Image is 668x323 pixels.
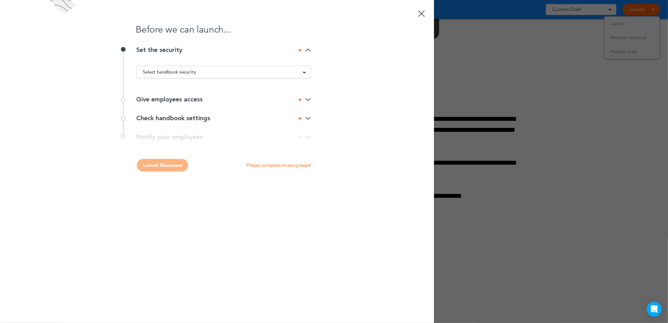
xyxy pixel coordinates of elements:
div: Give employees access [136,96,311,103]
span: Select handbook security [143,68,196,76]
img: arrow-down@2x.png [305,98,311,102]
h1: Before we can launch... [123,25,311,34]
p: Please complete missing steps! [246,162,311,168]
div: Check handbook settings [136,115,311,121]
div: Open Intercom Messenger [647,302,662,317]
img: arrow-down@2x.png [305,48,311,52]
img: arrow-down@2x.png [305,116,311,120]
div: Set the security [136,47,311,53]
